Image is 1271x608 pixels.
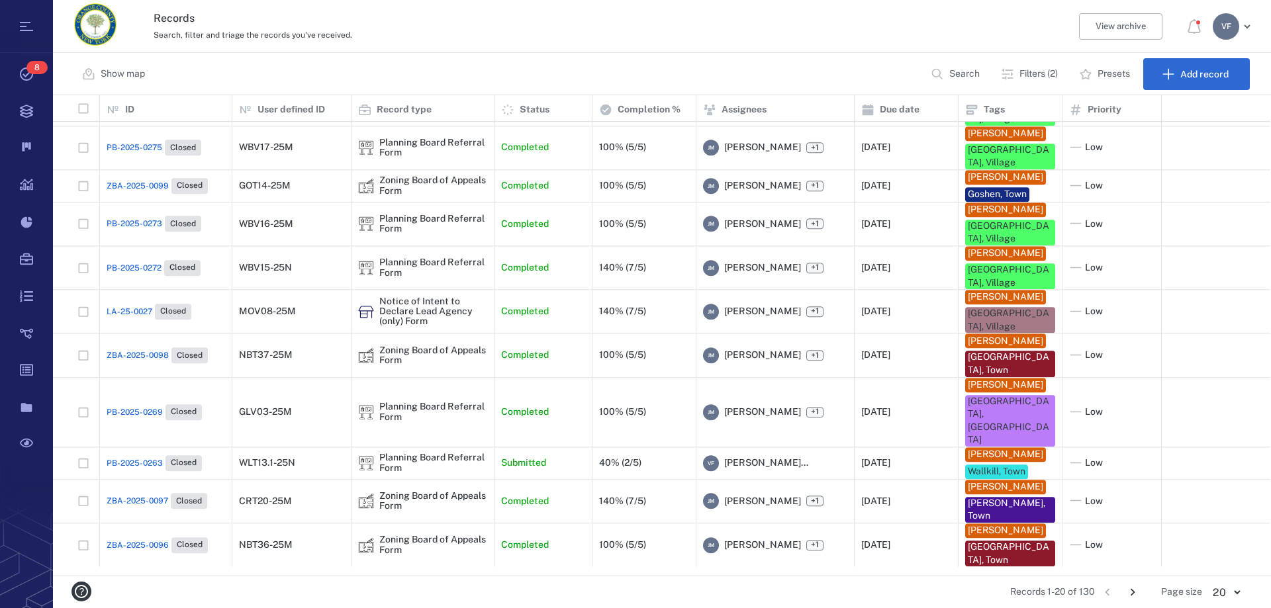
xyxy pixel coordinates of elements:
[379,453,487,474] div: Planning Board Referral Form
[379,214,487,234] div: Planning Board Referral Form
[808,306,822,318] span: +1
[808,540,822,551] span: +1
[724,142,801,155] span: [PERSON_NAME]
[968,100,1053,126] div: [GEOGRAPHIC_DATA], Village
[358,455,374,471] img: icon Planning Board Referral Form
[30,9,57,21] span: Help
[379,345,487,366] div: Zoning Board of Appeals Form
[968,127,1043,140] div: [PERSON_NAME]
[861,306,890,316] div: [DATE]
[154,11,875,26] h3: Records
[968,541,1053,566] div: [GEOGRAPHIC_DATA], Town
[379,176,487,196] div: Zoning Board of Appeals Form
[1085,261,1103,275] span: Low
[358,347,374,363] img: icon Zoning Board of Appeals Form
[239,458,295,468] div: WLT13.1-25N
[501,495,549,508] p: Completed
[358,304,374,320] div: Notice of Intent to Declare Lead Agency (only) Form
[599,263,646,273] div: 140% (7/5)
[1071,58,1141,90] button: Presets
[599,458,641,468] div: 40% (2/5)
[923,58,990,90] button: Search
[808,218,822,230] span: +1
[239,219,293,229] div: WBV16-25M
[107,455,202,471] a: PB-2025-0263Closed
[501,305,549,318] p: Completed
[501,179,549,193] p: Completed
[107,349,169,361] span: ZBA-2025-0098
[599,496,646,506] div: 140% (7/5)
[806,219,824,230] span: +1
[724,349,801,362] span: [PERSON_NAME]
[599,351,646,361] div: 100% (5/5)
[599,407,646,417] div: 100% (5/5)
[501,456,546,470] p: Submitted
[358,178,374,194] img: icon Zoning Board of Appeals Form
[379,257,487,278] div: Planning Board Referral Form
[173,496,205,507] span: Closed
[968,144,1053,169] div: [GEOGRAPHIC_DATA], Village
[239,407,292,417] div: GLV03-25M
[968,525,1043,538] div: [PERSON_NAME]
[74,58,156,90] button: Show map
[1079,13,1162,40] button: View archive
[703,216,719,232] div: J M
[703,260,719,276] div: J M
[501,539,549,552] p: Completed
[724,456,808,470] span: [PERSON_NAME]...
[968,203,1043,216] div: [PERSON_NAME]
[107,216,201,232] a: PB-2025-0273Closed
[599,143,646,153] div: 100% (5/5)
[1095,582,1145,603] nav: pagination navigation
[968,351,1053,377] div: [GEOGRAPHIC_DATA], Town
[107,457,163,469] span: PB-2025-0263
[107,347,208,363] a: ZBA-2025-0098Closed
[154,30,352,40] span: Search, filter and triage the records you've received.
[599,540,646,550] div: 100% (5/5)
[1161,586,1202,599] span: Page size
[808,350,822,361] span: +1
[358,140,374,155] img: icon Planning Board Referral Form
[724,406,801,419] span: [PERSON_NAME]
[107,306,152,318] span: LA-25-0027
[501,142,549,155] p: Completed
[968,247,1043,260] div: [PERSON_NAME]
[501,406,549,419] p: Completed
[358,178,374,194] div: Zoning Board of Appeals Form
[174,540,205,551] span: Closed
[968,335,1043,348] div: [PERSON_NAME]
[1085,349,1103,362] span: Low
[520,103,549,116] p: Status
[861,143,890,153] div: [DATE]
[168,407,199,418] span: Closed
[358,404,374,420] img: icon Planning Board Referral Form
[968,171,1043,184] div: [PERSON_NAME]
[379,491,487,511] div: Zoning Board of Appeals Form
[703,304,719,320] div: J M
[107,180,169,192] span: ZBA-2025-0099
[724,539,801,552] span: [PERSON_NAME]
[1085,305,1103,318] span: Low
[358,140,374,155] div: Planning Board Referral Form
[379,402,487,423] div: Planning Board Referral Form
[968,307,1053,333] div: [GEOGRAPHIC_DATA], Village
[724,218,801,231] span: [PERSON_NAME]
[107,539,169,551] span: ZBA-2025-0096
[861,219,890,229] div: [DATE]
[806,263,824,273] span: +1
[1085,495,1103,508] span: Low
[806,142,824,153] span: +1
[724,495,801,508] span: [PERSON_NAME]
[806,306,824,317] span: +1
[107,496,168,507] span: ZBA-2025-0097
[107,304,191,320] a: LA-25-0027Closed
[861,263,890,273] div: [DATE]
[1213,13,1255,40] button: VF
[379,296,487,327] div: Notice of Intent to Declare Lead Agency (only) Form
[1085,218,1103,231] span: Low
[174,350,205,361] span: Closed
[703,347,719,363] div: J M
[968,291,1043,304] div: [PERSON_NAME]
[174,181,205,192] span: Closed
[107,537,208,553] a: ZBA-2025-0096Closed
